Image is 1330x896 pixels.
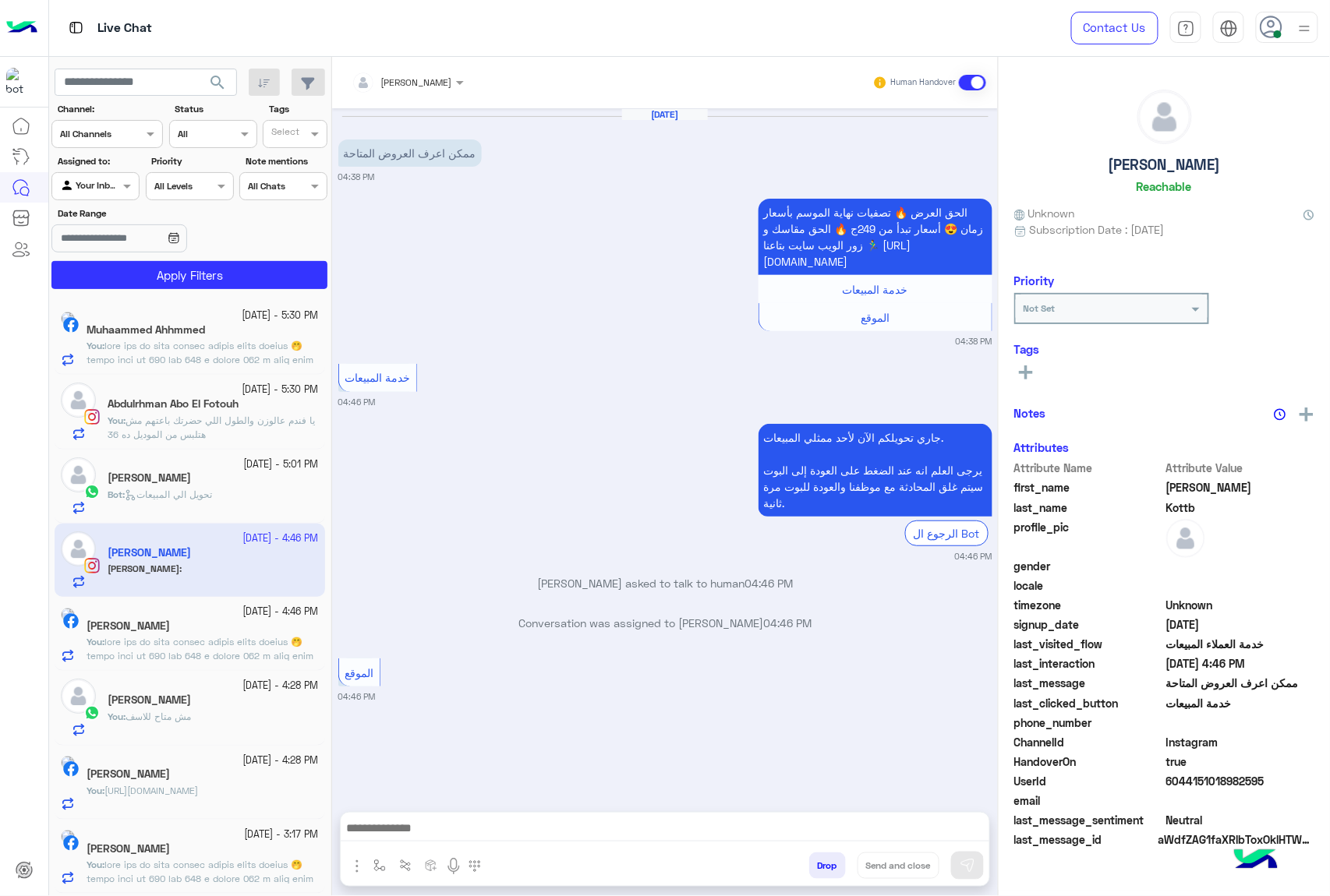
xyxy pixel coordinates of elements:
[1166,519,1205,558] img: defaultAdmin.png
[1014,342,1314,356] h6: Tags
[87,785,102,796] span: You
[208,73,227,92] span: search
[1229,834,1283,888] img: hulul-logo.png
[151,154,232,168] label: Priority
[338,615,992,631] p: Conversation was assigned to [PERSON_NAME]
[1166,558,1315,574] span: null
[108,397,239,411] h5: Abdulrhman Abo El Fotouh
[843,283,908,296] span: خدمة المبيعات
[1166,773,1315,789] span: 6044151018982595
[1166,460,1315,476] span: Attribute Value
[87,636,102,647] span: You
[419,852,444,878] button: create order
[1166,616,1315,633] span: 2025-10-12T13:39:04.374Z
[1014,714,1163,731] span: phone_number
[243,753,319,768] small: [DATE] - 4:28 PM
[1071,12,1158,44] a: Contact Us
[1300,407,1314,422] img: add
[108,471,191,485] h5: Menna Hussein
[1014,460,1163,476] span: Attribute Name
[243,605,319,619] small: [DATE] - 4:46 PM
[87,340,314,422] span: اهلا بيك في ايجل يافندم تصفيات نهايه الموسم 🤭 تيشرت يبدأ من ٢٥٠ الي ٤٠٠ ج جبردين ٥٧٥ ج بولو يبدأ ...
[1014,753,1163,770] span: HandoverOn
[58,206,232,220] label: Date Range
[1014,597,1163,613] span: timezone
[243,679,319,693] small: [DATE] - 4:28 PM
[51,261,327,289] button: Apply Filters
[199,69,237,102] button: search
[858,852,939,879] button: Send and close
[87,636,314,718] span: اهلا بيك في ايجل يافندم تصفيات نهايه الموسم 🤭 تيشرت يبدأ من ٢٥٠ الي ٤٠٠ ج جبردين ٥٧٥ ج بولو يبدأ ...
[338,396,376,408] small: 04:46 PM
[759,424,992,517] p: 12/10/2025, 4:46 PM
[97,18,152,39] p: Live Chat
[58,102,161,116] label: Channel:
[338,171,375,183] small: 04:38 PM
[87,842,170,855] h5: Eslam Ayman
[763,616,812,630] span: 04:46 PM
[1220,19,1238,37] img: tab
[61,679,96,714] img: defaultAdmin.png
[63,317,79,333] img: Facebook
[61,383,96,418] img: defaultAdmin.png
[61,830,75,844] img: picture
[61,756,75,770] img: picture
[87,340,102,351] span: You
[955,550,992,563] small: 04:46 PM
[1109,156,1221,174] h5: [PERSON_NAME]
[764,206,984,268] span: الحق العرض 🔥 تصفيات نهاية الموسم بأسعار زمان 😍 أسعار تبدأ من 249ج 🔥 الحق مقاسك و زور الويب سايت ب...
[1137,179,1192,193] h6: Reachable
[1014,616,1163,633] span: signup_date
[84,409,100,425] img: Instagram
[956,335,992,347] small: 04:38 PM
[63,613,79,629] img: Facebook
[373,859,386,872] img: select flow
[87,859,102,870] span: You
[1014,675,1163,691] span: last_message
[905,520,989,546] div: الرجوع ال Bot
[175,102,255,116] label: Status
[425,859,437,872] img: create order
[1166,636,1315,652] span: خدمة العملاء المبيعات
[6,12,37,44] img: Logo
[242,383,319,397] small: [DATE] - 5:30 PM
[1014,479,1163,496] span: first_name
[1014,519,1163,555] span: profile_pic
[1014,273,1055,287] h6: Priority
[1166,577,1315,594] span: null
[108,414,123,426] span: You
[108,693,191,707] h5: Mohamed Hussein
[61,312,75,326] img: picture
[960,858,975,873] img: send message
[108,711,123,722] span: You
[1014,831,1155,848] span: last_message_id
[345,371,410,384] span: خدمة المبيعات
[1014,734,1163,750] span: ChannelId
[622,109,708,120] h6: [DATE]
[1138,90,1191,143] img: defaultAdmin.png
[1014,695,1163,711] span: last_clicked_button
[58,154,138,168] label: Assigned to:
[399,859,412,872] img: Trigger scenario
[269,102,326,116] label: Tags
[338,575,992,591] p: [PERSON_NAME] asked to talk to human
[104,785,198,796] span: https://eagle.com.eg/collections/pant
[1274,408,1286,421] img: notes
[1014,636,1163,652] span: last_visited_flow
[861,311,890,324] span: الموقع
[1177,19,1195,37] img: tab
[809,852,846,879] button: Drop
[246,154,326,168] label: Note mentions
[108,414,315,440] span: يا فندم عالوزن والطول اللي حضرتك باعتهم مش هتلبس من الموديل ده 36
[108,489,122,500] span: Bot
[245,827,319,842] small: [DATE] - 3:17 PM
[1295,19,1314,38] img: profile
[1030,221,1165,238] span: Subscription Date : [DATE]
[66,18,86,37] img: tab
[345,666,373,679] span: الموقع
[1014,406,1046,420] h6: Notes
[393,852,419,878] button: Trigger scenario
[87,767,170,781] h5: Abdullah Elian
[87,785,104,796] b: :
[63,761,79,777] img: Facebook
